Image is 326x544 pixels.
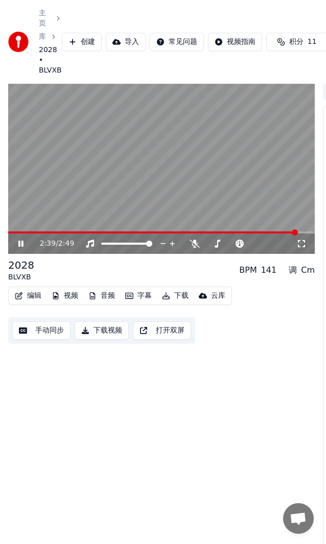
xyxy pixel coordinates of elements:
[40,239,64,249] div: /
[289,264,297,276] div: 调
[75,321,129,340] button: 下载视频
[48,289,82,303] button: 视频
[8,32,29,52] img: youka
[39,32,46,42] a: 库
[211,291,225,301] div: 云库
[133,321,191,340] button: 打开双屏
[150,33,204,51] button: 常见问题
[39,45,62,76] span: 2028 • BLVXB
[121,289,156,303] button: 字幕
[301,264,315,276] div: Cm
[208,33,262,51] button: 视频指南
[239,264,257,276] div: BPM
[11,289,45,303] button: 编辑
[84,289,119,303] button: 音频
[106,33,146,51] button: 导入
[12,321,71,340] button: 手动同步
[308,37,317,47] span: 11
[158,289,193,303] button: 下载
[62,33,102,51] button: 创建
[40,239,56,249] span: 2:39
[289,37,304,47] span: 积分
[283,503,314,534] a: 开放式聊天
[8,272,34,282] div: BLVXB
[39,8,51,29] a: 主页
[8,258,34,272] div: 2028
[58,239,74,249] span: 2:49
[39,8,62,76] nav: breadcrumb
[261,264,277,276] div: 141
